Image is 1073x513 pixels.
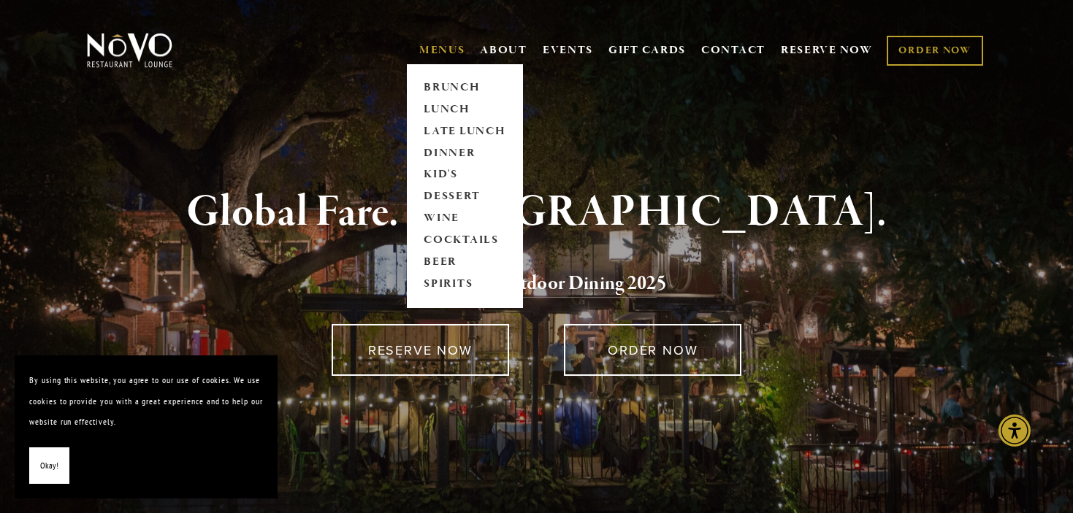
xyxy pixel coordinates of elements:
[111,269,963,299] h2: 5
[701,36,765,64] a: CONTACT
[407,271,657,298] a: Voted Best Outdoor Dining 202
[332,324,509,376] a: RESERVE NOW
[564,324,741,376] a: ORDER NOW
[419,186,511,208] a: DESSERT
[419,99,511,120] a: LUNCH
[998,414,1031,447] div: Accessibility Menu
[419,164,511,186] a: KID'S
[15,355,278,498] section: Cookie banner
[480,43,527,58] a: ABOUT
[40,455,58,477] span: Okay!
[419,230,511,252] a: COCKTAILS
[419,208,511,230] a: WINE
[543,43,593,58] a: EVENTS
[29,370,263,433] p: By using this website, you agree to our use of cookies. We use cookies to provide you with a grea...
[419,43,465,58] a: MENUS
[186,185,887,240] strong: Global Fare. [GEOGRAPHIC_DATA].
[419,274,511,296] a: SPIRITS
[419,120,511,142] a: LATE LUNCH
[84,32,175,69] img: Novo Restaurant &amp; Lounge
[608,36,686,64] a: GIFT CARDS
[419,252,511,274] a: BEER
[781,36,873,64] a: RESERVE NOW
[887,36,982,66] a: ORDER NOW
[419,77,511,99] a: BRUNCH
[419,142,511,164] a: DINNER
[29,447,69,485] button: Okay!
